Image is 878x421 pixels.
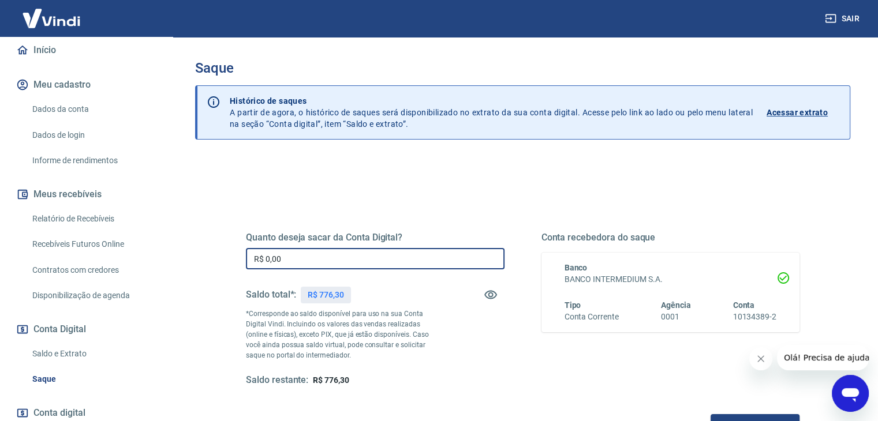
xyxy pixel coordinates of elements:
h6: Conta Corrente [565,311,619,323]
a: Acessar extrato [767,95,840,130]
span: Olá! Precisa de ajuda? [7,8,97,17]
a: Dados da conta [28,97,159,121]
p: Acessar extrato [767,107,828,118]
a: Informe de rendimentos [28,149,159,172]
span: Banco [565,263,588,272]
p: *Corresponde ao saldo disponível para uso na sua Conta Digital Vindi. Incluindo os valores das ve... [246,309,440,360]
a: Relatório de Recebíveis [28,207,159,231]
h3: Saque [195,60,850,76]
iframe: Mensagem da empresa [777,345,869,370]
a: Contratos com credores [28,258,159,282]
p: R$ 776,30 [308,289,344,301]
h5: Saldo restante: [246,374,308,386]
h5: Saldo total*: [246,289,296,300]
h5: Quanto deseja sacar da Conta Digital? [246,232,505,243]
span: Agência [661,300,691,310]
h5: Conta recebedora do saque [541,232,800,243]
iframe: Botão para abrir a janela de mensagens [832,375,869,412]
p: A partir de agora, o histórico de saques será disponibilizado no extrato da sua conta digital. Ac... [230,95,753,130]
a: Dados de login [28,123,159,147]
span: Conta [733,300,754,310]
button: Conta Digital [14,317,159,342]
a: Saque [28,367,159,391]
a: Início [14,37,159,63]
span: Tipo [565,300,581,310]
button: Meus recebíveis [14,182,159,207]
button: Meu cadastro [14,72,159,97]
a: Recebíveis Futuros Online [28,232,159,256]
span: Conta digital [33,405,85,421]
h6: 0001 [661,311,691,323]
h6: BANCO INTERMEDIUM S.A. [565,273,777,285]
a: Disponibilização de agenda [28,284,159,307]
span: R$ 776,30 [313,375,349,385]
iframe: Fechar mensagem [749,347,772,370]
img: Vindi [14,1,89,36]
a: Saldo e Extrato [28,342,159,366]
h6: 10134389-2 [733,311,776,323]
p: Histórico de saques [230,95,753,107]
button: Sair [823,8,864,29]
